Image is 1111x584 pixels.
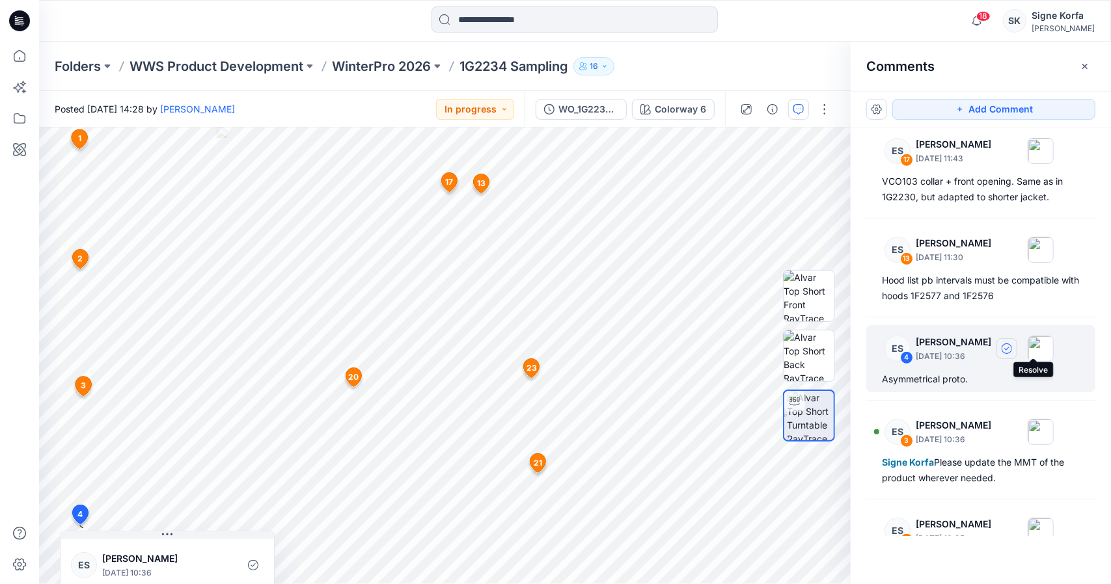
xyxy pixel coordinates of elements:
[885,419,911,445] div: ES
[916,152,991,165] p: [DATE] 11:43
[102,566,208,579] p: [DATE] 10:36
[590,59,598,73] p: 16
[900,153,913,166] div: 17
[536,99,627,120] button: WO_1G2234-3D-1
[866,59,935,74] h2: Comments
[1003,9,1026,33] div: SK
[900,252,913,265] div: 13
[81,380,86,392] span: 3
[348,371,359,383] span: 20
[885,518,911,544] div: ES
[332,57,431,75] a: WinterPro 2026
[885,138,911,164] div: ES
[900,533,913,546] div: 2
[632,99,715,120] button: Colorway 6
[916,433,991,446] p: [DATE] 10:36
[916,350,991,363] p: [DATE] 10:36
[916,251,991,264] p: [DATE] 11:30
[916,516,991,532] p: [PERSON_NAME]
[527,362,537,374] span: 23
[655,102,706,116] div: Colorway 6
[784,330,834,381] img: Alvar Top Short Back RayTrace
[916,235,991,251] p: [PERSON_NAME]
[534,457,542,469] span: 21
[573,57,614,75] button: 16
[558,102,618,116] div: WO_1G2234-3D-1
[459,57,568,75] p: 1G2234 Sampling
[55,57,101,75] a: Folders
[762,99,783,120] button: Details
[102,551,208,566] p: [PERSON_NAME]
[784,271,834,321] img: Alvar Top Short Front RayTrace
[71,552,97,578] div: ES
[916,532,991,545] p: [DATE] 10:35
[78,133,81,144] span: 1
[892,99,1095,120] button: Add Comment
[130,57,303,75] a: WWS Product Development
[882,457,934,468] span: Signe Korfa
[882,272,1080,304] div: Hood list pb intervals must be compatible with hoods 1F2577 and 1F2576
[916,334,991,350] p: [PERSON_NAME]
[445,176,453,188] span: 17
[1032,23,1095,33] div: [PERSON_NAME]
[477,178,486,189] span: 13
[882,371,1080,387] div: Asymmetrical proto.
[916,418,991,433] p: [PERSON_NAME]
[77,253,83,265] span: 2
[900,434,913,447] div: 3
[900,351,913,364] div: 4
[160,103,235,114] a: [PERSON_NAME]
[976,11,991,21] span: 18
[55,102,235,116] span: Posted [DATE] 14:28 by
[1032,8,1095,23] div: Signe Korfa
[77,509,83,520] span: 4
[788,391,834,440] img: Alvar Top Short Turntable RayTrace
[882,174,1080,205] div: VCO103 collar + front opening. Same as in 1G2230, but adapted to shorter jacket.
[882,455,1080,486] div: Please update the MMT of the product wherever needed.
[916,137,991,152] p: [PERSON_NAME]
[885,237,911,263] div: ES
[885,336,911,362] div: ES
